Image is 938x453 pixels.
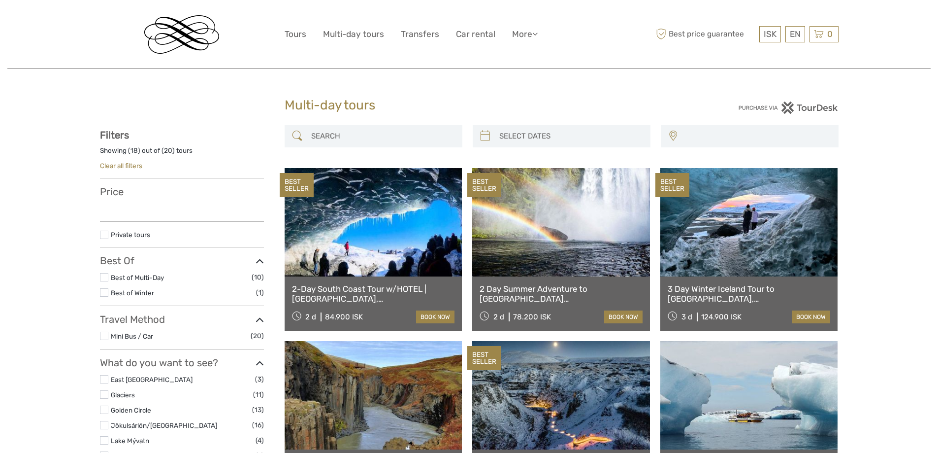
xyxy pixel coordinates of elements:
[252,419,264,431] span: (16)
[164,146,172,155] label: 20
[100,129,129,141] strong: Filters
[253,389,264,400] span: (11)
[111,289,154,297] a: Best of Winter
[512,27,538,41] a: More
[111,231,150,239] a: Private tours
[255,374,264,385] span: (3)
[325,313,363,321] div: 84.900 ISK
[144,15,219,54] img: Reykjavik Residence
[252,404,264,416] span: (13)
[513,313,551,321] div: 78.200 ISK
[654,26,757,42] span: Best price guarantee
[323,27,384,41] a: Multi-day tours
[256,435,264,446] span: (4)
[100,162,142,170] a: Clear all filters
[111,421,217,429] a: Jökulsárlón/[GEOGRAPHIC_DATA]
[111,437,149,445] a: Lake Mývatn
[100,186,264,198] h3: Price
[655,173,689,198] div: BEST SELLER
[111,332,153,340] a: Mini Bus / Car
[100,146,264,161] div: Showing ( ) out of ( ) tours
[480,284,643,304] a: 2 Day Summer Adventure to [GEOGRAPHIC_DATA] [GEOGRAPHIC_DATA], Glacier Hiking, [GEOGRAPHIC_DATA],...
[785,26,805,42] div: EN
[111,406,151,414] a: Golden Circle
[252,272,264,283] span: (10)
[251,330,264,342] span: (20)
[307,128,457,145] input: SEARCH
[280,173,314,198] div: BEST SELLER
[792,311,830,323] a: book now
[100,314,264,325] h3: Travel Method
[100,255,264,267] h3: Best Of
[285,98,654,113] h1: Multi-day tours
[467,173,501,198] div: BEST SELLER
[681,313,692,321] span: 3 d
[764,29,776,39] span: ISK
[305,313,316,321] span: 2 d
[604,311,643,323] a: book now
[401,27,439,41] a: Transfers
[111,391,135,399] a: Glaciers
[111,376,193,383] a: East [GEOGRAPHIC_DATA]
[493,313,504,321] span: 2 d
[111,274,164,281] a: Best of Multi-Day
[285,27,306,41] a: Tours
[826,29,834,39] span: 0
[130,146,138,155] label: 18
[738,102,838,114] img: PurchaseViaTourDesk.png
[256,287,264,298] span: (1)
[495,128,646,145] input: SELECT DATES
[292,284,455,304] a: 2-Day South Coast Tour w/HOTEL | [GEOGRAPHIC_DATA], [GEOGRAPHIC_DATA], [GEOGRAPHIC_DATA] & Waterf...
[456,27,495,41] a: Car rental
[416,311,454,323] a: book now
[668,284,831,304] a: 3 Day Winter Iceland Tour to [GEOGRAPHIC_DATA], [GEOGRAPHIC_DATA], [GEOGRAPHIC_DATA] and [GEOGRAP...
[467,346,501,371] div: BEST SELLER
[701,313,742,321] div: 124.900 ISK
[100,357,264,369] h3: What do you want to see?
